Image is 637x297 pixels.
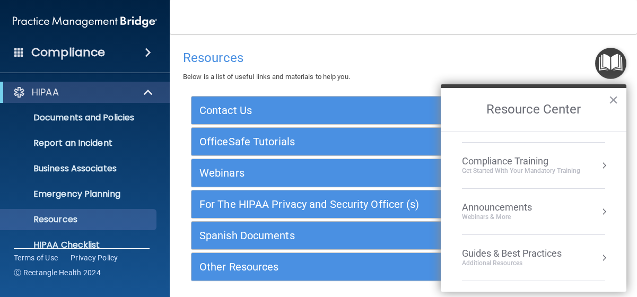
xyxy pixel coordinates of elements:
[183,73,350,81] span: Below is a list of useful links and materials to help you.
[32,86,59,99] p: HIPAA
[7,112,152,123] p: Documents and Policies
[31,45,105,60] h4: Compliance
[7,189,152,199] p: Emergency Planning
[199,133,607,150] a: OfficeSafe Tutorials
[199,164,607,181] a: Webinars
[462,248,562,259] div: Guides & Best Practices
[595,48,626,79] button: Open Resource Center
[462,259,562,268] div: Additional Resources
[7,163,152,174] p: Business Associates
[71,252,118,263] a: Privacy Policy
[183,51,624,65] h4: Resources
[199,198,501,210] h5: For The HIPAA Privacy and Security Officer (s)
[462,155,580,167] div: Compliance Training
[7,240,152,250] p: HIPAA Checklist
[14,252,58,263] a: Terms of Use
[13,86,154,99] a: HIPAA
[199,230,501,241] h5: Spanish Documents
[199,104,501,116] h5: Contact Us
[199,167,501,179] h5: Webinars
[199,196,607,213] a: For The HIPAA Privacy and Security Officer (s)
[199,136,501,147] h5: OfficeSafe Tutorials
[462,213,553,222] div: Webinars & More
[441,84,626,292] div: Resource Center
[462,202,553,213] div: Announcements
[441,88,626,132] h2: Resource Center
[199,227,607,244] a: Spanish Documents
[199,261,501,273] h5: Other Resources
[199,258,607,275] a: Other Resources
[13,11,157,32] img: PMB logo
[199,102,607,119] a: Contact Us
[7,214,152,225] p: Resources
[14,267,101,278] span: Ⓒ Rectangle Health 2024
[462,167,580,176] div: Get Started with your mandatory training
[608,91,618,108] button: Close
[7,138,152,148] p: Report an Incident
